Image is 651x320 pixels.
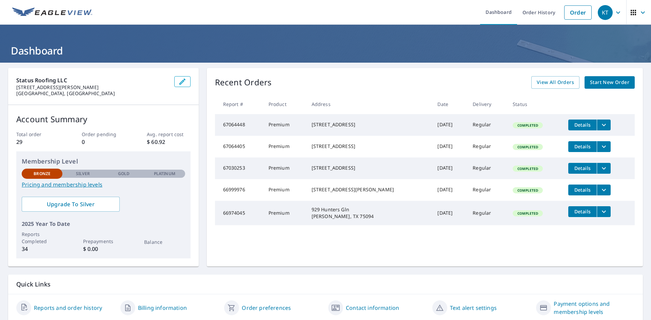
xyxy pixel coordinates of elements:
[16,280,635,289] p: Quick Links
[467,157,507,179] td: Regular
[12,7,92,18] img: EV Logo
[82,138,125,146] p: 0
[507,94,563,114] th: Status
[467,94,507,114] th: Delivery
[22,231,62,245] p: Reports Completed
[263,201,306,225] td: Premium
[306,94,432,114] th: Address
[467,201,507,225] td: Regular
[312,121,427,128] div: [STREET_ADDRESS]
[568,163,597,174] button: detailsBtn-67030253
[590,78,629,87] span: Start New Order
[22,197,120,212] a: Upgrade To Silver
[22,220,185,228] p: 2025 Year To Date
[312,143,427,150] div: [STREET_ADDRESS]
[242,304,291,312] a: Order preferences
[16,131,60,138] p: Total order
[432,136,467,157] td: [DATE]
[432,157,467,179] td: [DATE]
[22,180,185,189] a: Pricing and membership levels
[215,157,263,179] td: 67030253
[572,208,593,215] span: Details
[346,304,399,312] a: Contact information
[215,136,263,157] td: 67064405
[22,245,62,253] p: 34
[147,131,190,138] p: Avg. report cost
[263,114,306,136] td: Premium
[16,76,169,84] p: Status Roofing LLC
[34,171,51,177] p: Bronze
[83,238,124,245] p: Prepayments
[8,44,643,58] h1: Dashboard
[154,171,175,177] p: Platinum
[572,187,593,193] span: Details
[564,5,592,20] a: Order
[432,114,467,136] td: [DATE]
[597,206,611,217] button: filesDropdownBtn-66974045
[263,179,306,201] td: Premium
[76,171,90,177] p: Silver
[118,171,130,177] p: Gold
[147,138,190,146] p: $ 60.92
[585,76,635,89] a: Start New Order
[513,123,542,128] span: Completed
[513,188,542,193] span: Completed
[597,120,611,130] button: filesDropdownBtn-67064448
[432,94,467,114] th: Date
[554,300,635,316] a: Payment options and membership levels
[450,304,497,312] a: Text alert settings
[144,238,185,246] p: Balance
[572,165,593,171] span: Details
[467,179,507,201] td: Regular
[34,304,102,312] a: Reports and order history
[597,141,611,152] button: filesDropdownBtn-67064405
[513,145,542,149] span: Completed
[215,201,263,225] td: 66974045
[568,141,597,152] button: detailsBtn-67064405
[531,76,579,89] a: View All Orders
[16,84,169,90] p: [STREET_ADDRESS][PERSON_NAME]
[215,76,272,89] p: Recent Orders
[572,143,593,150] span: Details
[138,304,187,312] a: Billing information
[312,186,427,193] div: [STREET_ADDRESS][PERSON_NAME]
[568,120,597,130] button: detailsBtn-67064448
[432,201,467,225] td: [DATE]
[597,185,611,195] button: filesDropdownBtn-66999976
[263,94,306,114] th: Product
[263,136,306,157] td: Premium
[312,165,427,171] div: [STREET_ADDRESS]
[263,157,306,179] td: Premium
[22,157,185,166] p: Membership Level
[513,166,542,171] span: Completed
[16,138,60,146] p: 29
[82,131,125,138] p: Order pending
[568,185,597,195] button: detailsBtn-66999976
[27,200,114,208] span: Upgrade To Silver
[215,94,263,114] th: Report #
[467,136,507,157] td: Regular
[537,78,574,87] span: View All Orders
[467,114,507,136] td: Regular
[597,163,611,174] button: filesDropdownBtn-67030253
[83,245,124,253] p: $ 0.00
[215,114,263,136] td: 67064448
[572,122,593,128] span: Details
[513,211,542,216] span: Completed
[215,179,263,201] td: 66999976
[312,206,427,220] div: 929 Hunters Gln [PERSON_NAME], TX 75094
[432,179,467,201] td: [DATE]
[568,206,597,217] button: detailsBtn-66974045
[598,5,613,20] div: KT
[16,90,169,97] p: [GEOGRAPHIC_DATA], [GEOGRAPHIC_DATA]
[16,113,191,125] p: Account Summary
